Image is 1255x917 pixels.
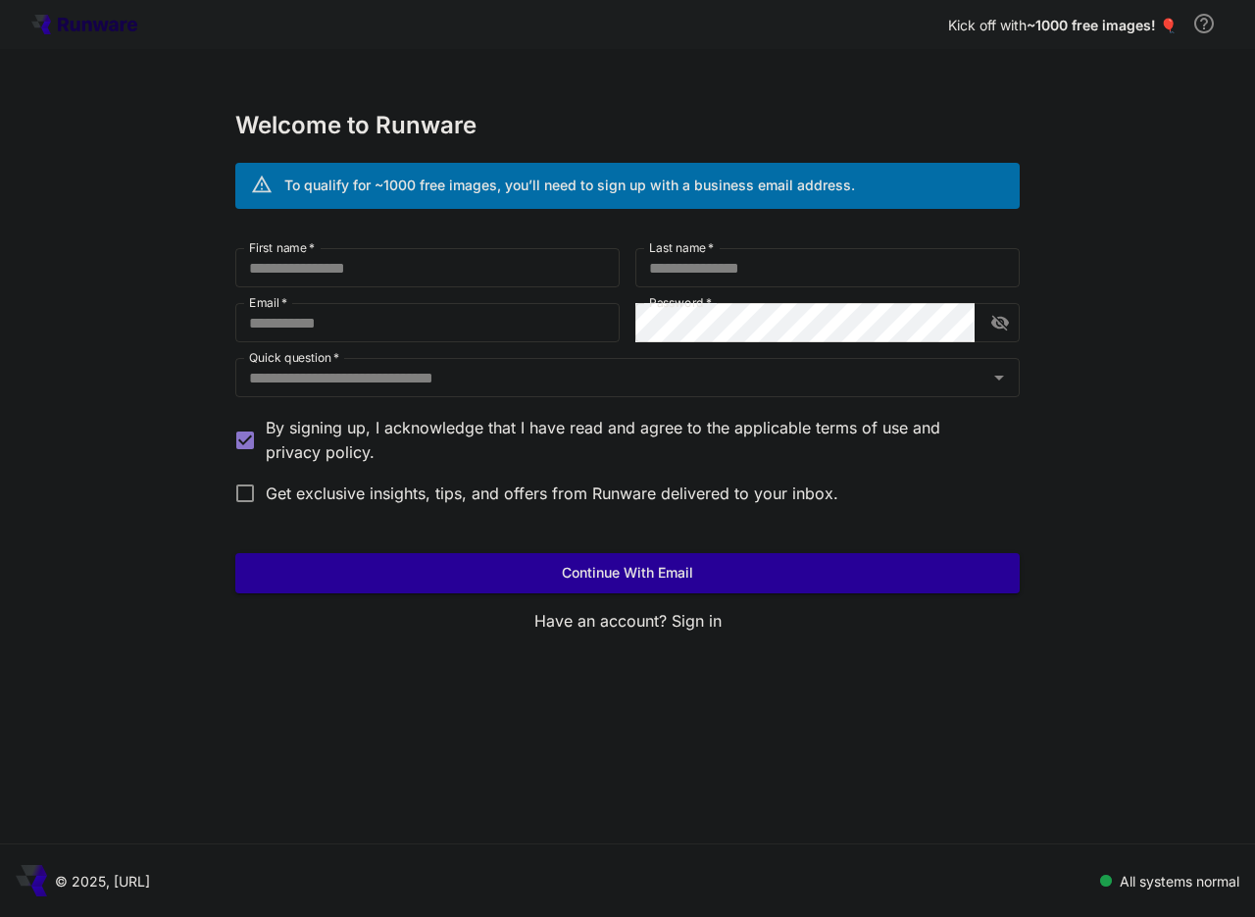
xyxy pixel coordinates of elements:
[235,553,1020,593] button: Continue with email
[672,609,722,634] button: Sign in
[235,609,1020,634] p: Have an account?
[1027,17,1177,33] span: ~1000 free images! 🎈
[249,349,339,366] label: Quick question
[1120,871,1239,892] p: All systems normal
[249,294,287,311] label: Email
[249,239,315,256] label: First name
[649,294,712,311] label: Password
[985,364,1013,391] button: Open
[816,416,908,440] button: By signing up, I acknowledge that I have read and agree to the applicable and privacy policy.
[982,305,1018,340] button: toggle password visibility
[266,440,375,465] p: privacy policy.
[649,239,714,256] label: Last name
[816,416,908,440] p: terms of use
[235,112,1020,139] h3: Welcome to Runware
[948,17,1027,33] span: Kick off with
[284,175,855,195] div: To qualify for ~1000 free images, you’ll need to sign up with a business email address.
[55,871,150,892] p: © 2025, [URL]
[266,482,838,505] span: Get exclusive insights, tips, and offers from Runware delivered to your inbox.
[1184,4,1224,43] button: In order to qualify for free credit, you need to sign up with a business email address and click ...
[266,416,1004,465] p: By signing up, I acknowledge that I have read and agree to the applicable and
[266,440,375,465] button: By signing up, I acknowledge that I have read and agree to the applicable terms of use and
